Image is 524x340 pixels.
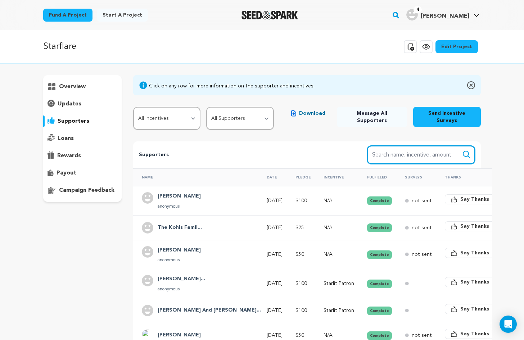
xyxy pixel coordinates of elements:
[337,107,407,127] button: Message All Supporters
[59,186,114,195] p: campaign feedback
[43,81,122,92] button: overview
[158,192,201,201] h4: Ann Schaenzer
[367,146,475,164] input: Search name, incentive, amount
[324,224,354,231] p: N/A
[43,115,122,127] button: supporters
[133,168,258,186] th: Name
[367,307,392,315] button: Complete
[287,168,315,186] th: Pledge
[406,9,469,21] div: Laura R.'s Profile
[405,8,481,23] span: Laura R.'s Profile
[142,246,153,258] img: user.png
[295,252,304,257] span: $50
[406,9,418,21] img: user.png
[43,185,122,196] button: campaign feedback
[295,333,304,338] span: $50
[158,223,202,232] h4: The Kohls Family
[267,332,283,339] p: [DATE]
[59,82,86,91] p: overview
[43,150,122,162] button: rewards
[367,280,392,288] button: Complete
[460,330,489,337] span: Say Thanks
[295,281,307,286] span: $100
[267,251,283,258] p: [DATE]
[142,222,153,234] img: user.png
[158,204,201,209] p: anonymous
[158,275,205,284] h4: Kevin Werner Hohlstein
[343,110,402,124] span: Message All Supporters
[460,223,489,230] span: Say Thanks
[324,280,354,287] p: Starlit Patron
[412,332,432,339] p: not sent
[367,196,392,205] button: Complete
[57,169,76,177] p: payout
[267,307,283,314] p: [DATE]
[142,305,153,316] img: user.png
[367,223,392,232] button: Complete
[445,277,495,287] button: Say Thanks
[142,192,153,204] img: user.png
[267,224,283,231] p: [DATE]
[460,196,489,203] span: Say Thanks
[295,225,304,230] span: $25
[445,248,495,258] button: Say Thanks
[158,286,205,292] p: anonymous
[467,81,475,90] img: close-o.svg
[58,117,89,126] p: supporters
[413,107,481,127] button: Send Incentive Surveys
[445,194,495,204] button: Say Thanks
[324,307,354,314] p: Starlit Patron
[436,168,500,186] th: Thanks
[367,250,392,259] button: Complete
[315,168,358,186] th: Incentive
[58,134,74,143] p: loans
[324,251,354,258] p: N/A
[412,251,432,258] p: not sent
[367,331,392,340] button: Complete
[421,13,469,19] span: [PERSON_NAME]
[445,329,495,339] button: Say Thanks
[405,8,481,21] a: Laura R.'s Profile
[412,224,432,231] p: not sent
[500,316,517,333] div: Open Intercom Messenger
[267,280,283,287] p: [DATE]
[396,168,436,186] th: Surveys
[295,308,307,313] span: $100
[158,331,201,340] h4: Krieger Lauren
[43,98,122,110] button: updates
[158,246,201,255] h4: Kyle Schwartz
[267,197,283,204] p: [DATE]
[460,278,489,286] span: Say Thanks
[258,168,287,186] th: Date
[358,168,396,186] th: Fulfilled
[149,82,315,90] div: Click on any row for more information on the supporter and incentives.
[97,9,148,22] a: Start a project
[435,40,478,53] a: Edit Project
[241,11,298,19] a: Seed&Spark Homepage
[58,100,81,108] p: updates
[43,167,122,179] button: payout
[158,257,201,263] p: anonymous
[460,305,489,313] span: Say Thanks
[43,9,92,22] a: Fund a project
[324,197,354,204] p: N/A
[414,6,422,13] span: 4
[139,151,344,159] p: Supporters
[57,151,81,160] p: rewards
[460,249,489,257] span: Say Thanks
[43,133,122,144] button: loans
[285,107,331,120] button: Download
[295,198,307,203] span: $100
[445,304,495,314] button: Say Thanks
[142,275,153,286] img: user.png
[43,40,76,53] p: Starflare
[158,306,261,315] h4: Bob And Margaret Simmet
[241,11,298,19] img: Seed&Spark Logo Dark Mode
[412,197,432,204] p: not sent
[445,221,495,231] button: Say Thanks
[299,110,325,117] span: Download
[324,332,354,339] p: N/A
